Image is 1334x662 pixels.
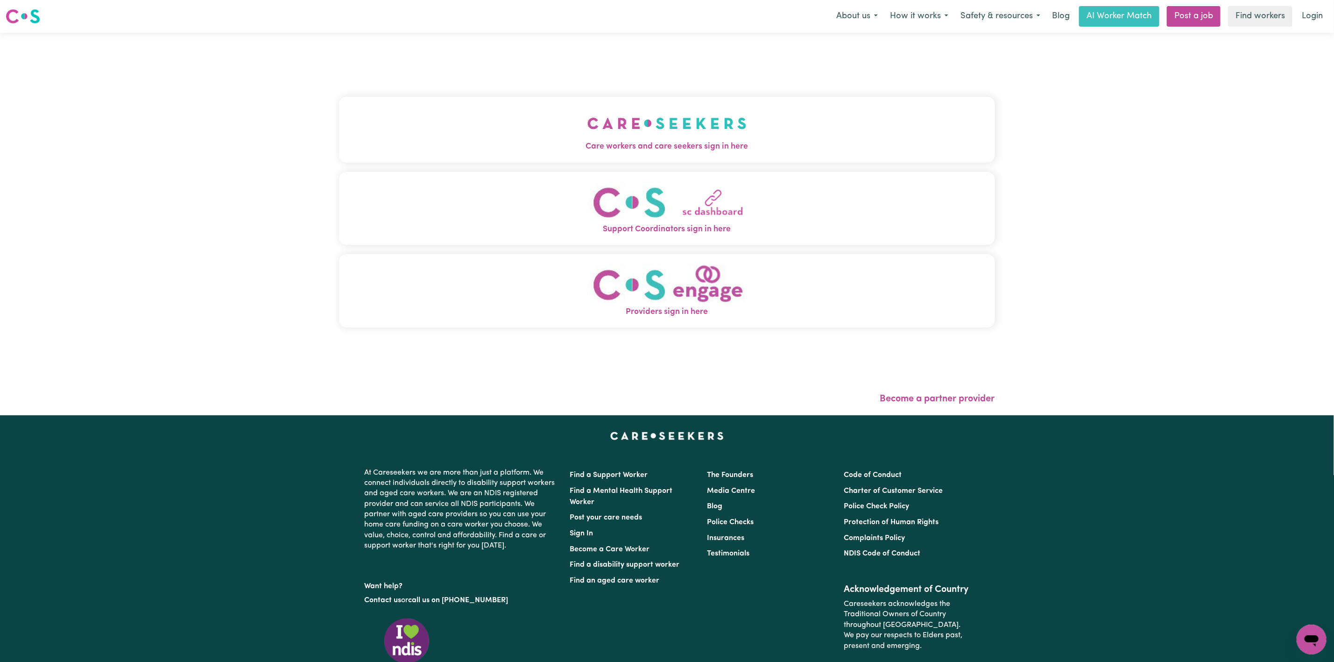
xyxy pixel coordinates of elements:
[1046,6,1075,27] a: Blog
[6,6,40,27] a: Careseekers logo
[339,172,995,245] button: Support Coordinators sign in here
[884,7,954,26] button: How it works
[830,7,884,26] button: About us
[707,550,749,557] a: Testimonials
[365,591,559,609] p: or
[954,7,1046,26] button: Safety & resources
[1079,6,1159,27] a: AI Worker Match
[570,546,650,553] a: Become a Care Worker
[707,503,722,510] a: Blog
[570,530,593,537] a: Sign In
[707,519,754,526] a: Police Checks
[707,534,744,542] a: Insurances
[365,597,402,604] a: Contact us
[844,550,920,557] a: NDIS Code of Conduct
[844,584,969,595] h2: Acknowledgement of Country
[707,471,753,479] a: The Founders
[339,254,995,327] button: Providers sign in here
[844,503,909,510] a: Police Check Policy
[570,471,648,479] a: Find a Support Worker
[339,306,995,318] span: Providers sign in here
[365,464,559,555] p: At Careseekers we are more than just a platform. We connect individuals directly to disability su...
[610,432,724,440] a: Careseekers home page
[365,577,559,591] p: Want help?
[6,8,40,25] img: Careseekers logo
[844,487,943,495] a: Charter of Customer Service
[707,487,755,495] a: Media Centre
[339,223,995,235] span: Support Coordinators sign in here
[339,97,995,162] button: Care workers and care seekers sign in here
[409,597,508,604] a: call us on [PHONE_NUMBER]
[844,471,902,479] a: Code of Conduct
[570,487,673,506] a: Find a Mental Health Support Worker
[570,561,680,569] a: Find a disability support worker
[339,141,995,153] span: Care workers and care seekers sign in here
[880,394,995,404] a: Become a partner provider
[570,577,660,584] a: Find an aged care worker
[1167,6,1221,27] a: Post a job
[844,519,939,526] a: Protection of Human Rights
[570,514,642,521] a: Post your care needs
[1296,6,1328,27] a: Login
[844,595,969,655] p: Careseekers acknowledges the Traditional Owners of Country throughout [GEOGRAPHIC_DATA]. We pay o...
[844,534,905,542] a: Complaints Policy
[1228,6,1292,27] a: Find workers
[1297,625,1327,655] iframe: Button to launch messaging window, conversation in progress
